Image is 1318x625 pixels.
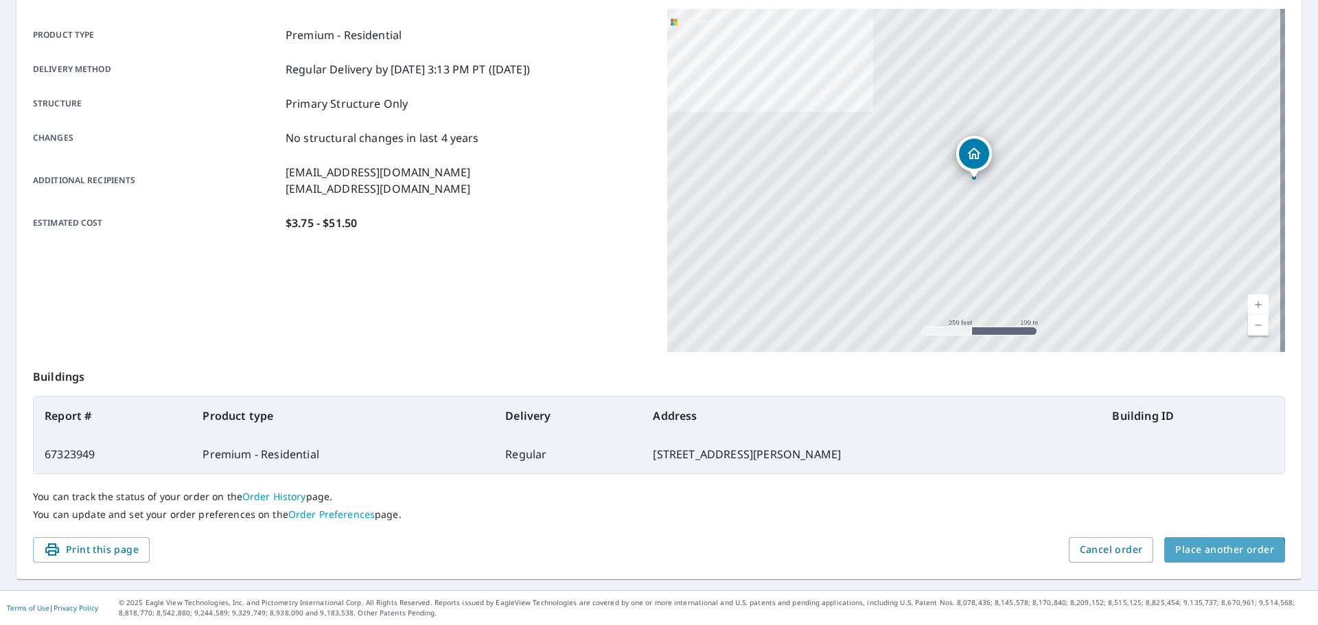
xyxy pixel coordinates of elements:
div: Dropped pin, building 1, Residential property, 2110 Valencia Ave Fort Pierce, FL 34946 [956,136,992,178]
a: Order Preferences [288,508,375,521]
a: Order History [242,490,306,503]
p: Additional recipients [33,164,280,197]
a: Privacy Policy [54,603,98,613]
p: Premium - Residential [286,27,402,43]
td: Regular [494,435,642,473]
a: Terms of Use [7,603,49,613]
p: © 2025 Eagle View Technologies, Inc. and Pictometry International Corp. All Rights Reserved. Repo... [119,598,1311,618]
p: [EMAIL_ADDRESS][DOMAIN_NAME] [286,180,470,197]
th: Product type [192,397,494,435]
p: Structure [33,95,280,112]
th: Delivery [494,397,642,435]
a: Current Level 17, Zoom Out [1248,315,1269,335]
p: Primary Structure Only [286,95,408,112]
p: You can update and set your order preferences on the page. [33,508,1285,521]
th: Building ID [1101,397,1284,435]
span: Cancel order [1080,541,1143,558]
td: Premium - Residential [192,435,494,473]
p: Product type [33,27,280,43]
td: 67323949 [34,435,192,473]
th: Report # [34,397,192,435]
button: Place another order [1164,537,1285,563]
span: Print this page [44,541,139,558]
p: $3.75 - $51.50 [286,215,357,231]
p: Regular Delivery by [DATE] 3:13 PM PT ([DATE]) [286,61,530,78]
p: No structural changes in last 4 years [286,130,479,146]
button: Print this page [33,537,150,563]
p: Buildings [33,352,1285,396]
p: Changes [33,130,280,146]
span: Place another order [1175,541,1274,558]
a: Current Level 17, Zoom In [1248,294,1269,315]
p: | [7,604,98,612]
p: [EMAIL_ADDRESS][DOMAIN_NAME] [286,164,470,180]
td: [STREET_ADDRESS][PERSON_NAME] [642,435,1101,473]
p: Delivery method [33,61,280,78]
button: Cancel order [1069,537,1154,563]
p: You can track the status of your order on the page. [33,491,1285,503]
th: Address [642,397,1101,435]
p: Estimated cost [33,215,280,231]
